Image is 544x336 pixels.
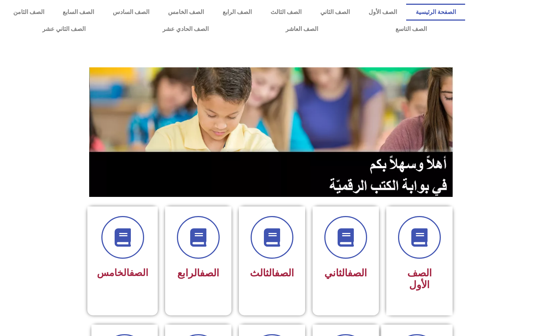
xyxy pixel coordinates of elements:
span: الثاني [324,267,367,279]
a: الصف [200,267,219,279]
a: الصفحة الرئيسية [406,4,465,21]
a: الصف السادس [104,4,159,21]
a: الصف [129,267,148,278]
a: الصف الأول [359,4,406,21]
span: الخامس [97,267,148,278]
a: الصف الرابع [213,4,261,21]
a: الصف السابع [53,4,104,21]
a: الصف الثالث [261,4,311,21]
a: الصف الحادي عشر [124,21,247,38]
span: الرابع [177,267,219,279]
a: الصف الثاني عشر [4,21,124,38]
a: الصف الخامس [159,4,213,21]
a: الصف [275,267,294,279]
a: الصف الثاني [311,4,359,21]
a: الصف التاسع [357,21,465,38]
span: الثالث [250,267,294,279]
span: الصف الأول [407,267,432,291]
a: الصف [348,267,367,279]
a: الصف الثامن [4,4,53,21]
a: الصف العاشر [247,21,357,38]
